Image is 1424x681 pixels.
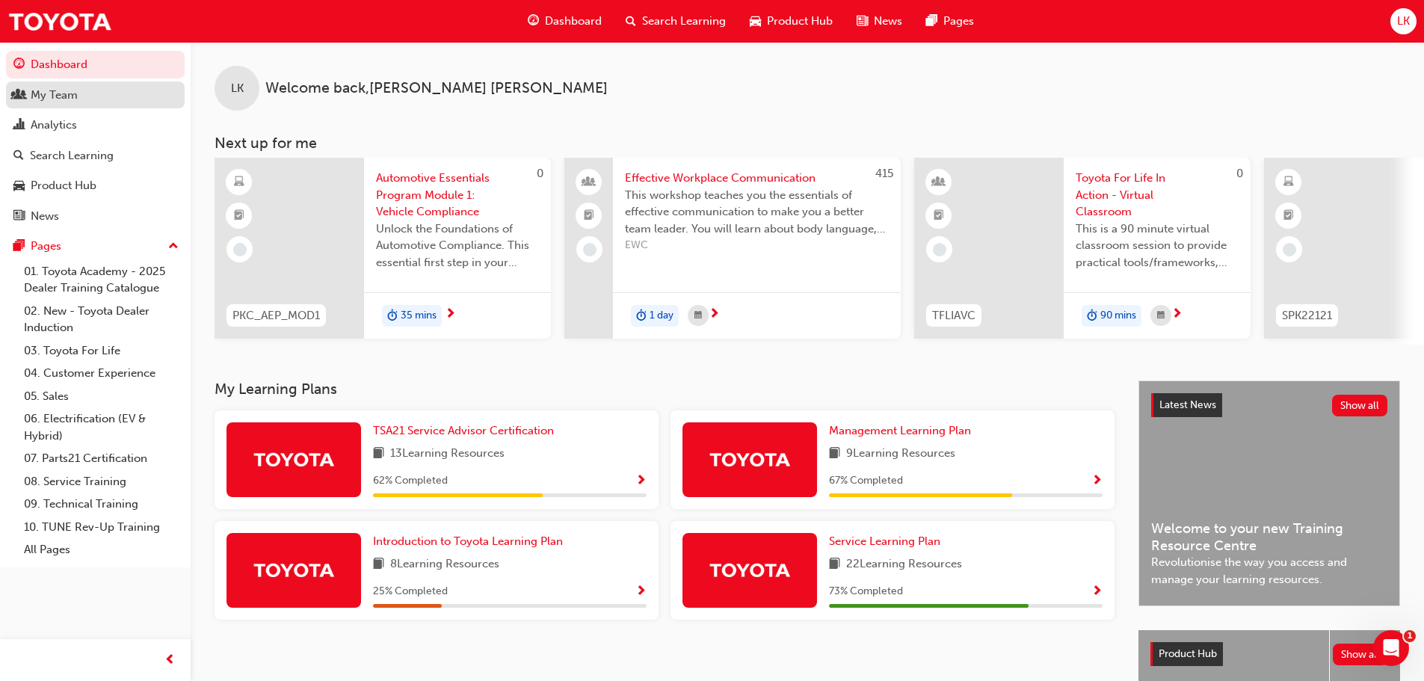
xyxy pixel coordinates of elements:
a: pages-iconPages [914,6,986,37]
span: Effective Workplace Communication [625,170,889,187]
img: Trak [709,446,791,472]
span: news-icon [13,210,25,224]
img: Trak [709,557,791,583]
span: Show Progress [1091,585,1103,599]
span: duration-icon [636,306,647,326]
span: 8 Learning Resources [390,555,499,574]
div: Pages [31,238,61,255]
div: News [31,208,59,225]
span: Automotive Essentials Program Module 1: Vehicle Compliance [376,170,539,221]
span: 25 % Completed [373,583,448,600]
button: Show Progress [635,472,647,490]
img: Trak [253,557,335,583]
span: Product Hub [1159,647,1217,660]
a: search-iconSearch Learning [614,6,738,37]
span: Revolutionise the way you access and manage your learning resources. [1151,554,1387,588]
div: Search Learning [30,147,114,164]
a: news-iconNews [845,6,914,37]
span: learningRecordVerb_NONE-icon [933,243,946,256]
a: Management Learning Plan [829,422,977,440]
span: search-icon [626,12,636,31]
a: 415Effective Workplace CommunicationThis workshop teaches you the essentials of effective communi... [564,158,901,339]
a: guage-iconDashboard [516,6,614,37]
span: book-icon [373,555,384,574]
a: 07. Parts21 Certification [18,447,185,470]
a: 05. Sales [18,385,185,408]
span: 90 mins [1100,307,1136,324]
span: duration-icon [387,306,398,326]
span: 73 % Completed [829,583,903,600]
button: LK [1390,8,1417,34]
span: Show Progress [635,475,647,488]
div: Analytics [31,117,77,134]
span: Toyota For Life In Action - Virtual Classroom [1076,170,1239,221]
a: Analytics [6,111,185,139]
span: guage-icon [528,12,539,31]
span: book-icon [829,445,840,463]
span: Latest News [1159,398,1216,411]
a: 04. Customer Experience [18,362,185,385]
span: Show Progress [635,585,647,599]
a: All Pages [18,538,185,561]
span: pages-icon [13,240,25,253]
a: 0TFLIAVCToyota For Life In Action - Virtual ClassroomThis is a 90 minute virtual classroom sessio... [914,158,1251,339]
span: Product Hub [767,13,833,30]
span: Management Learning Plan [829,424,971,437]
span: Introduction to Toyota Learning Plan [373,534,563,548]
div: My Team [31,87,78,104]
a: TSA21 Service Advisor Certification [373,422,560,440]
a: 02. New - Toyota Dealer Induction [18,300,185,339]
span: calendar-icon [694,306,702,325]
button: Show all [1332,395,1388,416]
button: Pages [6,232,185,260]
button: Show Progress [635,582,647,601]
span: car-icon [13,179,25,193]
span: Pages [943,13,974,30]
span: news-icon [857,12,868,31]
a: car-iconProduct Hub [738,6,845,37]
span: 13 Learning Resources [390,445,505,463]
span: search-icon [13,150,24,163]
span: 0 [537,167,543,180]
span: Dashboard [545,13,602,30]
span: learningRecordVerb_NONE-icon [583,243,597,256]
span: up-icon [168,237,179,256]
span: 415 [875,167,893,180]
span: learningResourceType_ELEARNING-icon [234,173,244,192]
a: 01. Toyota Academy - 2025 Dealer Training Catalogue [18,260,185,300]
span: learningResourceType_ELEARNING-icon [1283,173,1294,192]
span: next-icon [709,308,720,321]
span: Show Progress [1091,475,1103,488]
span: PKC_AEP_MOD1 [232,307,320,324]
span: Search Learning [642,13,726,30]
img: Trak [7,4,112,38]
span: LK [1397,13,1410,30]
span: 22 Learning Resources [846,555,962,574]
span: learningRecordVerb_NONE-icon [233,243,247,256]
span: duration-icon [1087,306,1097,326]
span: booktick-icon [234,206,244,226]
span: News [874,13,902,30]
h3: Next up for me [191,135,1424,152]
button: DashboardMy TeamAnalyticsSearch LearningProduct HubNews [6,48,185,232]
span: 9 Learning Resources [846,445,955,463]
a: 06. Electrification (EV & Hybrid) [18,407,185,447]
button: Show Progress [1091,472,1103,490]
span: Welcome to your new Training Resource Centre [1151,520,1387,554]
a: News [6,203,185,230]
h3: My Learning Plans [215,380,1115,398]
a: 09. Technical Training [18,493,185,516]
span: next-icon [1171,308,1183,321]
span: book-icon [373,445,384,463]
a: 03. Toyota For Life [18,339,185,363]
img: Trak [253,446,335,472]
span: next-icon [445,308,456,321]
span: 1 [1404,630,1416,642]
a: Search Learning [6,142,185,170]
button: Show Progress [1091,582,1103,601]
span: booktick-icon [1283,206,1294,226]
a: Latest NewsShow allWelcome to your new Training Resource CentreRevolutionise the way you access a... [1138,380,1400,606]
span: guage-icon [13,58,25,72]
